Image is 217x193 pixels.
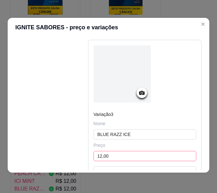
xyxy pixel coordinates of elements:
[198,19,208,29] button: Close
[94,142,196,148] div: Preço
[94,129,196,139] input: Grande, pequeno, médio
[94,112,113,117] span: Variação 3
[94,120,196,127] div: Nome
[8,18,209,37] header: IGNITE SABORES - preço e variações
